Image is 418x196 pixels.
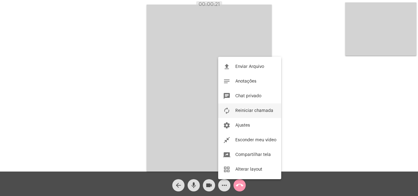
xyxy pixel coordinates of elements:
span: Chat privado [235,94,261,98]
span: Alterar layout [235,167,262,172]
mat-icon: close_fullscreen [223,136,230,144]
span: Enviar Arquivo [235,65,264,69]
mat-icon: autorenew [223,107,230,114]
mat-icon: file_upload [223,63,230,70]
span: Compartilhar tela [235,153,271,157]
mat-icon: grid_view [223,166,230,173]
mat-icon: settings [223,122,230,129]
span: Ajustes [235,123,250,128]
span: Esconder meu vídeo [235,138,276,142]
mat-icon: screen_share [223,151,230,158]
span: Anotações [235,79,256,83]
mat-icon: chat [223,92,230,100]
mat-icon: notes [223,78,230,85]
span: Reiniciar chamada [235,109,273,113]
